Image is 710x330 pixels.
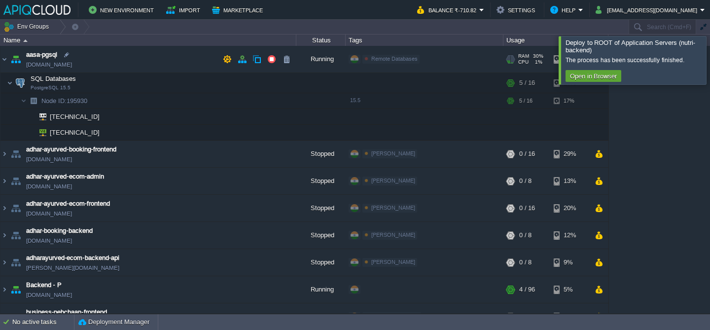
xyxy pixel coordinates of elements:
[371,178,415,183] span: [PERSON_NAME]
[554,222,586,249] div: 12%
[554,276,586,303] div: 5%
[26,50,57,60] a: aasa-pgsql
[26,154,72,164] a: [DOMAIN_NAME]
[519,141,535,167] div: 0 / 16
[550,4,578,16] button: Help
[296,303,346,330] div: Stopped
[9,222,23,249] img: AMDAwAAAACH5BAEAAAAALAAAAAABAAEAAAICRAEAOw==
[3,5,71,15] img: APIQCloud
[9,141,23,167] img: AMDAwAAAACH5BAEAAAAALAAAAAABAAEAAAICRAEAOw==
[49,113,101,120] a: [TECHNICAL_ID]
[49,129,101,136] a: [TECHNICAL_ID]
[296,141,346,167] div: Stopped
[23,39,28,42] img: AMDAwAAAACH5BAEAAAAALAAAAAABAAEAAAICRAEAOw==
[519,168,532,194] div: 0 / 8
[566,39,695,54] span: Deploy to ROOT of Application Servers (nutri-backend)
[596,4,700,16] button: [EMAIL_ADDRESS][DOMAIN_NAME]
[296,168,346,194] div: Stopped
[212,4,266,16] button: Marketplace
[26,290,72,300] a: [DOMAIN_NAME]
[519,222,532,249] div: 0 / 8
[26,253,119,263] a: adharayurved-ecom-backend-api
[9,276,23,303] img: AMDAwAAAACH5BAEAAAAALAAAAAABAAEAAAICRAEAOw==
[26,236,72,246] a: [DOMAIN_NAME]
[554,73,586,93] div: 17%
[554,168,586,194] div: 13%
[31,85,71,91] span: PostgreSQL 15.5
[40,97,89,105] a: Node ID:195930
[9,46,23,73] img: AMDAwAAAACH5BAEAAAAALAAAAAABAAEAAAICRAEAOw==
[519,195,535,221] div: 0 / 16
[7,73,13,93] img: AMDAwAAAACH5BAEAAAAALAAAAAABAAEAAAICRAEAOw==
[9,249,23,276] img: AMDAwAAAACH5BAEAAAAALAAAAAABAAEAAAICRAEAOw==
[26,60,72,70] span: [DOMAIN_NAME]
[519,93,532,109] div: 5 / 16
[519,276,535,303] div: 4 / 96
[0,46,8,73] img: AMDAwAAAACH5BAEAAAAALAAAAAABAAEAAAICRAEAOw==
[346,35,503,46] div: Tags
[371,150,415,156] span: [PERSON_NAME]
[166,4,203,16] button: Import
[0,195,8,221] img: AMDAwAAAACH5BAEAAAAALAAAAAABAAEAAAICRAEAOw==
[554,141,586,167] div: 29%
[33,125,46,140] img: AMDAwAAAACH5BAEAAAAALAAAAAABAAEAAAICRAEAOw==
[497,4,538,16] button: Settings
[26,263,119,273] a: [PERSON_NAME][DOMAIN_NAME]
[554,303,586,330] div: 9%
[519,73,535,93] div: 5 / 16
[554,46,586,73] div: 17%
[554,249,586,276] div: 9%
[554,93,586,109] div: 17%
[26,307,107,317] a: business-pehchaan-frontend
[27,93,40,109] img: AMDAwAAAACH5BAEAAAAALAAAAAABAAEAAAICRAEAOw==
[566,56,704,64] div: The process has been successfully finished.
[296,195,346,221] div: Stopped
[371,205,415,211] span: [PERSON_NAME]
[3,20,52,34] button: Env Groups
[26,226,93,236] a: adhar-booking-backend
[371,56,418,62] span: Remote Databases
[296,222,346,249] div: Stopped
[26,172,104,182] span: adhar-ayurved-ecom-admin
[504,35,608,46] div: Usage
[30,74,77,83] span: SQL Databases
[89,4,157,16] button: New Environment
[27,125,33,140] img: AMDAwAAAACH5BAEAAAAALAAAAAABAAEAAAICRAEAOw==
[554,195,586,221] div: 20%
[296,276,346,303] div: Running
[297,35,345,46] div: Status
[567,72,620,80] button: Open in Browser
[13,73,27,93] img: AMDAwAAAACH5BAEAAAAALAAAAAABAAEAAAICRAEAOw==
[30,75,77,82] a: SQL DatabasesPostgreSQL 15.5
[26,182,72,191] a: [DOMAIN_NAME]
[519,303,532,330] div: 0 / 8
[0,276,8,303] img: AMDAwAAAACH5BAEAAAAALAAAAAABAAEAAAICRAEAOw==
[27,109,33,124] img: AMDAwAAAACH5BAEAAAAALAAAAAABAAEAAAICRAEAOw==
[0,168,8,194] img: AMDAwAAAACH5BAEAAAAALAAAAAABAAEAAAICRAEAOw==
[40,97,89,105] span: 195930
[21,93,27,109] img: AMDAwAAAACH5BAEAAAAALAAAAAABAAEAAAICRAEAOw==
[26,280,62,290] a: Backend - P
[26,145,116,154] a: adhar-ayurved-booking-frontend
[78,317,149,327] button: Deployment Manager
[519,249,532,276] div: 0 / 8
[12,314,74,330] div: No active tasks
[518,59,529,65] span: CPU
[532,59,542,65] span: 1%
[0,303,8,330] img: AMDAwAAAACH5BAEAAAAALAAAAAABAAEAAAICRAEAOw==
[371,232,415,238] span: [PERSON_NAME]
[26,209,72,219] a: [DOMAIN_NAME]
[417,4,479,16] button: Balance ₹-710.82
[49,125,101,140] span: [TECHNICAL_ID]
[1,35,296,46] div: Name
[350,97,360,103] span: 15.5
[41,97,67,105] span: Node ID:
[296,46,346,73] div: Running
[9,303,23,330] img: AMDAwAAAACH5BAEAAAAALAAAAAABAAEAAAICRAEAOw==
